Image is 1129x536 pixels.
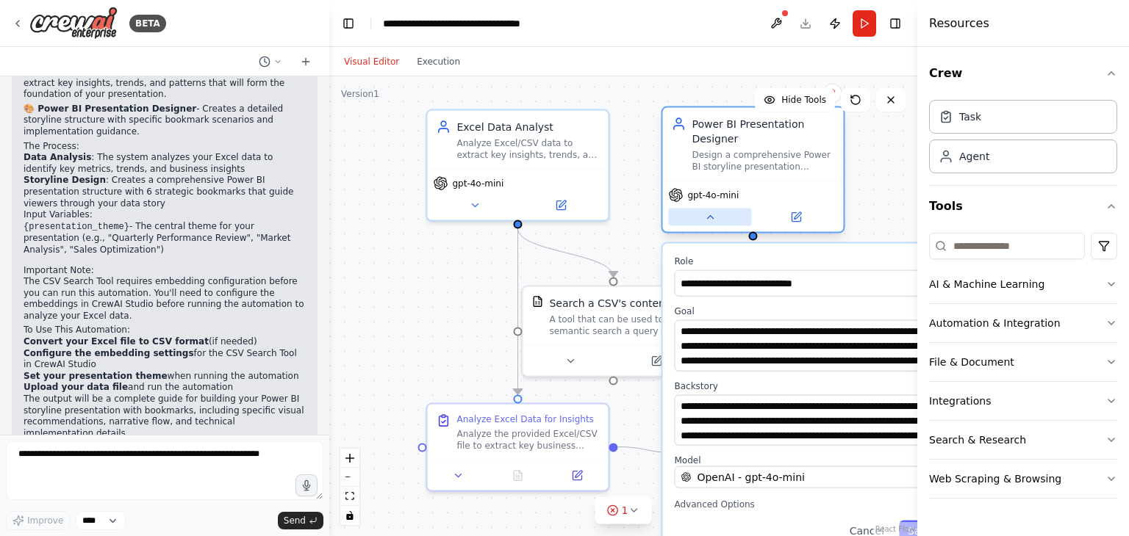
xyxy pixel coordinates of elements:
button: OpenAI - gpt-4o-mini [674,466,942,488]
span: gpt-4o-mini [687,189,739,201]
code: {presentation_theme} [24,222,129,232]
div: Analyze the provided Excel/CSV file to extract key business insights, trends, and patterns. Focus... [456,428,599,452]
li: - The central theme for your presentation (e.g., "Quarterly Performance Review", "Market Analysis... [24,221,306,256]
strong: Data Analysis [24,152,91,162]
div: A tool that can be used to semantic search a query from a CSV's content. [549,314,695,337]
strong: Upload your data file [24,382,128,392]
strong: Convert your Excel file to CSV format [24,336,209,347]
button: Open in side panel [519,197,602,214]
h2: Input Variables: [24,209,306,221]
button: zoom out [340,468,359,487]
button: fit view [340,487,359,506]
strong: Set your presentation theme [24,371,168,381]
li: and run the automation [24,382,306,394]
label: Model [674,454,942,466]
button: Crew [929,53,1117,94]
div: React Flow controls [340,449,359,525]
span: 1 [622,503,628,518]
li: when running the automation [24,371,306,383]
li: for the CSV Search Tool in CrewAI Studio [24,348,306,371]
p: - Creates a detailed storyline structure with specific bookmark scenarios and implementation guid... [24,104,306,138]
div: Power BI Presentation Designer [692,117,834,146]
button: Open in side panel [754,209,837,226]
span: Advanced Options [674,499,754,510]
img: CSVSearchTool [531,296,543,308]
button: Hide Tools [755,88,835,112]
button: Delete node [822,84,842,103]
button: Automation & Integration [929,304,1117,342]
span: Improve [27,515,63,526]
button: Click to speak your automation idea [295,474,318,496]
div: Version 1 [341,88,379,100]
button: Send [278,512,323,529]
g: Edge from f528dfca-b207-4cf7-9c48-fec066249932 to 4a5e5bd1-38dc-4c6a-bab5-ac403d03622d [510,228,525,394]
div: BETA [129,15,166,32]
h4: Resources [929,15,989,32]
button: Search & Research [929,421,1117,459]
button: Improve [6,511,70,530]
strong: Storyline Design [24,175,106,185]
img: Logo [29,7,118,40]
button: 1 [595,497,652,524]
label: Backstory [674,380,942,391]
div: CSVSearchToolSearch a CSV's contentA tool that can be used to semantic search a query from a CSV'... [521,286,705,377]
button: Hide left sidebar [338,13,359,34]
li: : The system analyzes your Excel data to identify key metrics, trends, and business insights [24,152,306,175]
strong: Configure the embedding settings [24,348,194,358]
g: Edge from f528dfca-b207-4cf7-9c48-fec066249932 to 4d95ab3a-5f21-45df-8775-a2b96316aa7b [510,228,620,277]
div: Analyze Excel Data for Insights [456,413,593,425]
span: Send [284,515,306,526]
div: Analyze Excel Data for InsightsAnalyze the provided Excel/CSV file to extract key business insigh... [426,403,609,492]
h2: The Process: [24,141,306,153]
button: Integrations [929,382,1117,420]
nav: breadcrumb [383,16,548,31]
div: Power BI Presentation DesignerDesign a comprehensive Power BI storyline presentation structure wi... [661,109,845,236]
li: : Creates a comprehensive Power BI presentation structure with 6 strategic bookmarks that guide v... [24,175,306,209]
span: Hide Tools [781,94,826,106]
div: Agent [959,149,989,164]
div: Excel Data Analyst [456,120,599,134]
div: Excel Data AnalystAnalyze Excel/CSV data to extract key insights, trends, and patterns that will ... [426,109,609,222]
span: gpt-4o-mini [452,178,503,189]
strong: 🎨 Power BI Presentation Designer [24,104,196,114]
button: Switch to previous chat [253,53,288,70]
div: Design a comprehensive Power BI storyline presentation structure with detailed bookmark scenarios... [692,149,834,173]
p: - Analyzes your Excel/CSV data to extract key insights, trends, and patterns that will form the f... [24,66,306,101]
button: toggle interactivity [340,506,359,525]
button: Hide right sidebar [885,13,906,34]
li: (if needed) [24,336,306,348]
p: The CSV Search Tool requires embedding configuration before you can run this automation. You'll n... [24,276,306,322]
button: File & Document [929,343,1117,381]
div: Tools [929,227,1117,510]
p: The output will be a complete guide for building your Power BI storyline presentation with bookma... [24,394,306,439]
g: Edge from 4a5e5bd1-38dc-4c6a-bab5-ac403d03622d to 305b41e0-a475-4d9f-8125-6d92ec2c50a0 [618,440,675,460]
h2: Important Note: [24,265,306,277]
button: Execution [408,53,469,70]
h2: To Use This Automation: [24,325,306,336]
button: Open in side panel [552,467,603,485]
button: Web Scraping & Browsing [929,460,1117,498]
button: Start a new chat [294,53,318,70]
button: Advanced Options [674,497,942,512]
a: React Flow attribution [875,525,915,533]
span: OpenAI - gpt-4o-mini [697,470,804,485]
button: Open in side panel [614,352,698,370]
button: Tools [929,186,1117,227]
div: Task [959,109,981,124]
button: AI & Machine Learning [929,265,1117,303]
label: Goal [674,305,942,317]
div: Analyze Excel/CSV data to extract key insights, trends, and patterns that will form the foundatio... [456,137,599,161]
div: Search a CSV's content [549,296,669,311]
button: No output available [487,467,549,485]
button: Visual Editor [335,53,408,70]
label: Role [674,256,942,267]
button: zoom in [340,449,359,468]
div: Crew [929,94,1117,185]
